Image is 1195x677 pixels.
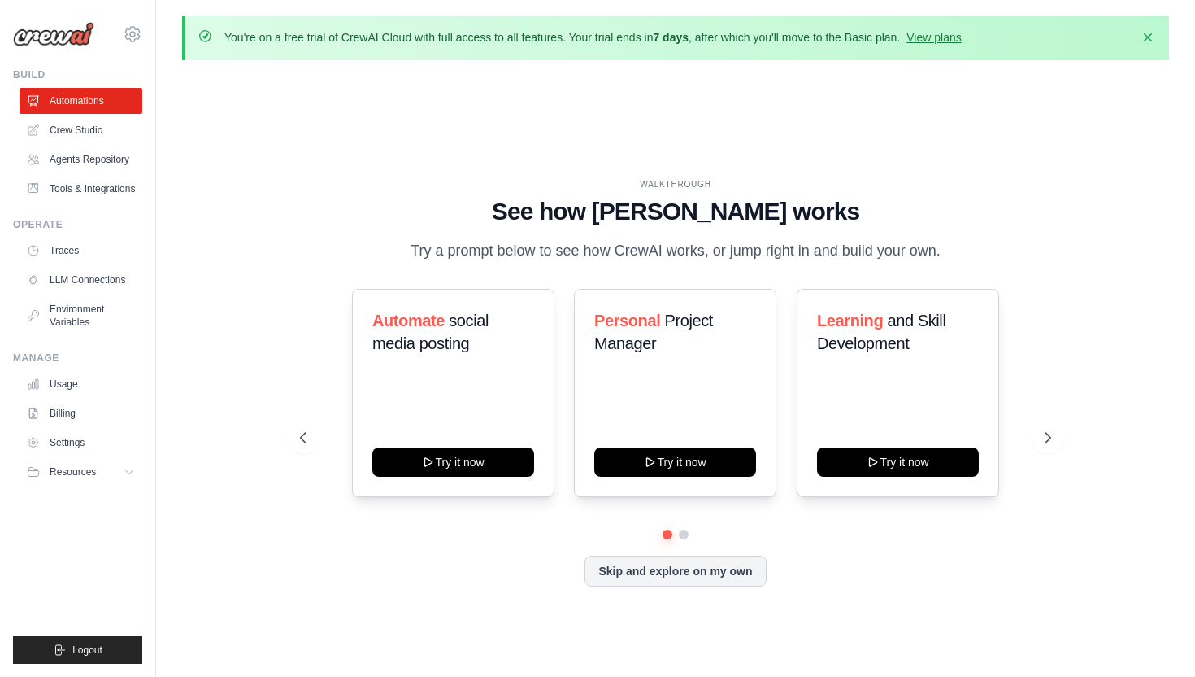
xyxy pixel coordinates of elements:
[300,197,1050,226] h1: See how [PERSON_NAME] works
[13,352,142,365] div: Manage
[20,117,142,143] a: Crew Studio
[13,22,94,46] img: Logo
[1114,599,1195,677] iframe: Chat Widget
[300,178,1050,190] div: WALKTHROUGH
[20,176,142,202] a: Tools & Integrations
[372,312,445,330] span: Automate
[817,312,945,352] span: and Skill Development
[13,68,142,81] div: Build
[584,556,766,587] button: Skip and explore on my own
[20,238,142,264] a: Traces
[20,296,142,335] a: Environment Variables
[224,29,965,46] p: You're on a free trial of CrewAI Cloud with full access to all features. Your trial ends in , aft...
[20,459,142,485] button: Resources
[20,267,142,293] a: LLM Connections
[594,312,660,330] span: Personal
[20,146,142,173] a: Agents Repository
[653,31,689,44] strong: 7 days
[20,400,142,426] a: Billing
[817,448,979,477] button: Try it now
[372,448,534,477] button: Try it now
[20,88,142,114] a: Automations
[50,465,96,478] span: Resources
[594,448,756,477] button: Try it now
[72,644,102,657] span: Logout
[20,371,142,397] a: Usage
[13,218,142,231] div: Operate
[20,430,142,456] a: Settings
[13,636,142,664] button: Logout
[402,239,949,263] p: Try a prompt below to see how CrewAI works, or jump right in and build your own.
[906,31,961,44] a: View plans
[817,312,883,330] span: Learning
